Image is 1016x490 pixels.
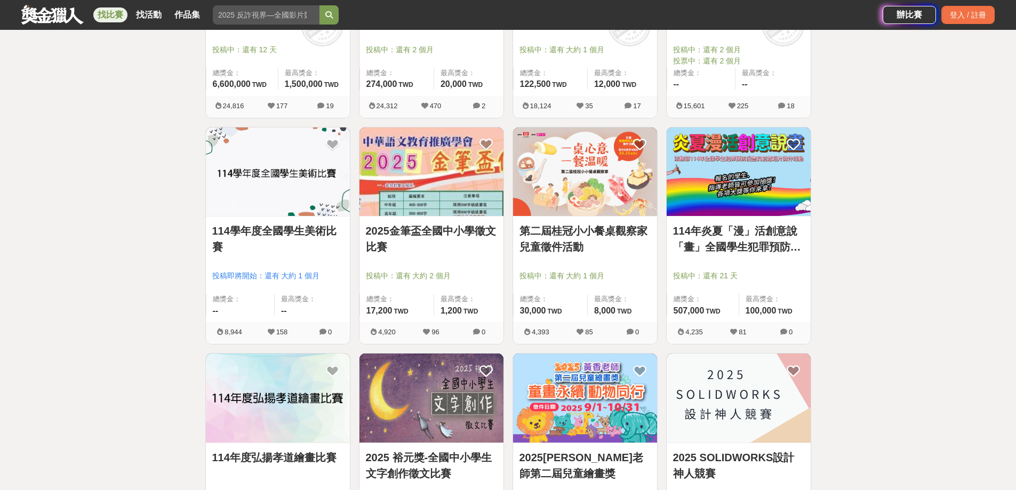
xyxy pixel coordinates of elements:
span: 最高獎金： [594,294,651,304]
span: 投稿中：還有 2 個月 [673,44,804,55]
span: 15,601 [684,102,705,110]
span: -- [213,306,219,315]
span: TWD [468,81,483,89]
span: 20,000 [441,79,467,89]
span: TWD [463,308,478,315]
img: Cover Image [667,354,811,443]
span: 24,312 [377,102,398,110]
a: Cover Image [667,127,811,217]
a: 114學年度全國學生美術比賽 [212,223,343,255]
span: 總獎金： [520,68,581,78]
span: 最高獎金： [746,294,804,304]
span: -- [742,79,748,89]
span: 投稿中：還有 21 天 [673,270,804,282]
div: 登入 / 註冊 [941,6,995,24]
span: TWD [324,81,339,89]
span: 最高獎金： [742,68,804,78]
span: 1,200 [441,306,462,315]
span: 30,000 [520,306,546,315]
span: 總獎金： [520,294,581,304]
span: 177 [276,102,288,110]
span: 投稿即將開始：還有 大約 1 個月 [212,270,343,282]
span: 17,200 [366,306,393,315]
span: 225 [737,102,749,110]
a: 2025 SOLIDWORKS設計神人競賽 [673,449,804,481]
a: Cover Image [667,354,811,443]
span: -- [281,306,287,315]
span: 18,124 [530,102,551,110]
span: 4,393 [532,328,549,336]
span: TWD [706,308,720,315]
span: 總獎金： [366,68,427,78]
span: TWD [622,81,636,89]
span: 81 [739,328,746,336]
span: 總獎金： [213,294,268,304]
span: 投票中：還有 2 個月 [673,55,804,67]
span: 8,944 [225,328,242,336]
a: Cover Image [513,127,657,217]
a: 2025[PERSON_NAME]老師第二屆兒童繪畫獎 [519,449,651,481]
span: 總獎金： [674,294,732,304]
a: Cover Image [206,354,350,443]
span: 最高獎金： [441,68,497,78]
span: 0 [635,328,639,336]
a: Cover Image [359,127,503,217]
a: Cover Image [359,354,503,443]
span: 24,816 [223,102,244,110]
span: 17 [633,102,641,110]
span: 投稿中：還有 大約 1 個月 [519,270,651,282]
img: Cover Image [359,127,503,216]
span: TWD [617,308,631,315]
span: 6,600,000 [213,79,251,89]
a: 辦比賽 [883,6,936,24]
span: 19 [326,102,333,110]
span: 最高獎金： [594,68,651,78]
a: 第二屆桂冠小小餐桌觀察家兒童徵件活動 [519,223,651,255]
input: 2025 反詐視界—全國影片競賽 [213,5,319,25]
span: 投稿中：還有 2 個月 [366,44,497,55]
a: Cover Image [206,127,350,217]
span: TWD [778,308,792,315]
span: 總獎金： [674,68,729,78]
span: TWD [552,81,566,89]
span: 8,000 [594,306,615,315]
span: 4,920 [378,328,396,336]
span: TWD [252,81,267,89]
img: Cover Image [667,127,811,216]
span: TWD [394,308,408,315]
span: 0 [789,328,793,336]
span: 最高獎金： [285,68,343,78]
a: 找活動 [132,7,166,22]
img: Cover Image [206,354,350,443]
a: 114年炎夏「漫」活創意說「畫」全國學生犯罪預防漫畫與創意短片徵件 [673,223,804,255]
span: 總獎金： [213,68,271,78]
span: 總獎金： [366,294,427,304]
span: 507,000 [674,306,705,315]
span: 1,500,000 [285,79,323,89]
span: 投稿中：還有 大約 2 個月 [366,270,497,282]
a: 2025金筆盃全國中小學徵文比賽 [366,223,497,255]
span: 35 [585,102,593,110]
a: 2025 裕元獎-全國中小學生文字創作徵文比賽 [366,449,497,481]
span: 100,000 [746,306,777,315]
img: Cover Image [513,127,657,216]
span: TWD [398,81,413,89]
span: -- [674,79,679,89]
a: 114年度弘揚孝道繪畫比賽 [212,449,343,465]
span: 122,500 [520,79,551,89]
span: 最高獎金： [441,294,497,304]
span: 96 [431,328,439,336]
span: 0 [328,328,332,336]
span: 最高獎金： [281,294,343,304]
span: 2 [482,102,485,110]
img: Cover Image [513,354,657,443]
span: TWD [547,308,562,315]
span: 18 [787,102,794,110]
span: 投稿中：還有 12 天 [212,44,343,55]
span: 12,000 [594,79,620,89]
span: 470 [430,102,442,110]
a: 作品集 [170,7,204,22]
span: 投稿中：還有 大約 1 個月 [519,44,651,55]
span: 274,000 [366,79,397,89]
